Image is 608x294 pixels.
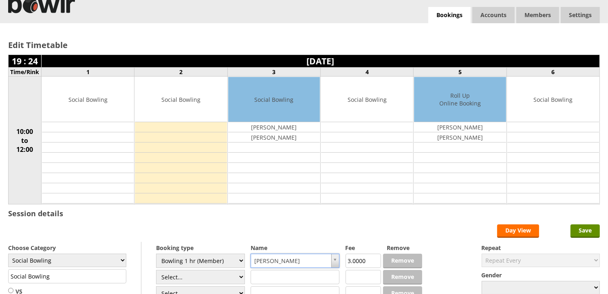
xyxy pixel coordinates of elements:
[414,68,507,77] td: 5
[135,77,227,122] td: Social Bowling
[428,7,471,24] a: Bookings
[8,208,63,218] h3: Session details
[472,7,515,23] span: Accounts
[134,68,227,77] td: 2
[42,77,134,122] td: Social Bowling
[251,254,339,268] a: [PERSON_NAME]
[9,55,42,68] td: 19 : 24
[571,224,600,238] input: Save
[561,7,600,23] span: Settings
[497,224,539,238] a: Day View
[228,132,320,143] td: [PERSON_NAME]
[414,77,506,122] td: Roll Up Online Booking
[8,39,600,50] h2: Edit Timetable
[387,244,422,252] label: Remove
[156,244,245,252] label: Booking type
[507,68,599,77] td: 6
[42,68,134,77] td: 1
[320,68,413,77] td: 4
[254,254,328,268] span: [PERSON_NAME]
[42,55,600,68] td: [DATE]
[228,122,320,132] td: [PERSON_NAME]
[9,68,42,77] td: Time/Rink
[346,244,381,252] label: Fee
[482,271,600,279] label: Gender
[9,77,42,204] td: 10:00 to 12:00
[8,287,13,294] input: VS
[507,77,599,122] td: Social Bowling
[8,269,126,283] input: Title/Description
[227,68,320,77] td: 3
[414,132,506,143] td: [PERSON_NAME]
[482,244,600,252] label: Repeat
[251,244,339,252] label: Name
[414,122,506,132] td: [PERSON_NAME]
[321,77,413,122] td: Social Bowling
[8,244,126,252] label: Choose Category
[516,7,559,23] span: Members
[228,77,320,122] td: Social Bowling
